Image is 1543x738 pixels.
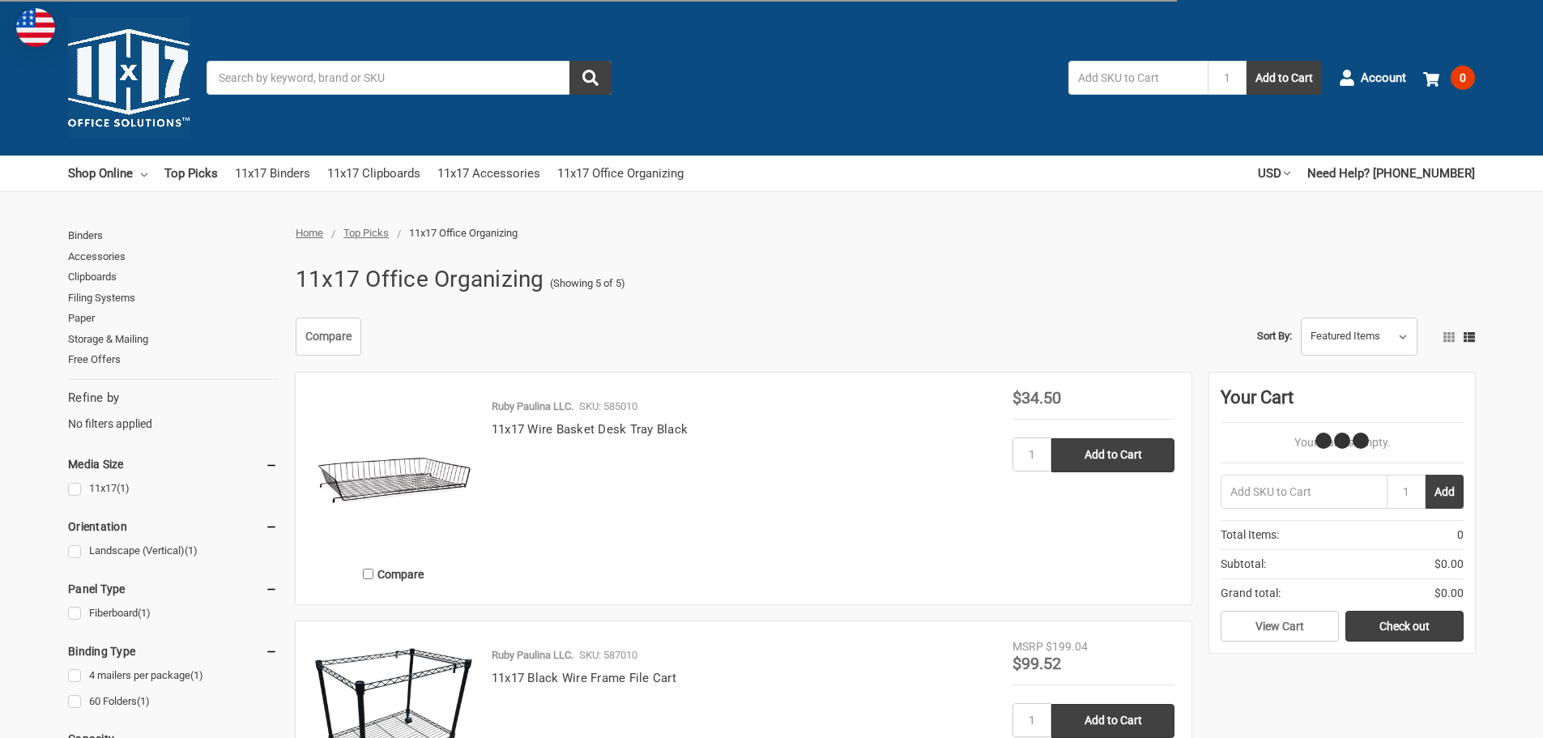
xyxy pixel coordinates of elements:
[68,246,278,267] a: Accessories
[1258,156,1290,191] a: USD
[296,258,544,301] h1: 11x17 Office Organizing
[68,225,278,246] a: Binders
[1257,324,1292,348] label: Sort By:
[1068,61,1208,95] input: Add SKU to Cart
[1434,585,1464,602] span: $0.00
[68,156,147,191] a: Shop Online
[1423,57,1475,99] a: 0
[1221,384,1464,423] div: Your Cart
[68,603,278,625] a: Fiberboard
[117,482,130,494] span: (1)
[1221,585,1281,602] span: Grand total:
[492,422,688,437] a: 11x17 Wire Basket Desk Tray Black
[68,454,278,474] h5: Media Size
[185,544,198,557] span: (1)
[550,275,625,292] span: (Showing 5 of 5)
[1051,438,1174,472] input: Add to Cart
[68,691,278,713] a: 60 Folders
[313,390,475,552] img: 11x17 Wire Basket Desk Tray Black
[1434,556,1464,573] span: $0.00
[1361,69,1406,87] span: Account
[492,671,676,685] a: 11x17 Black Wire Frame File Cart
[1012,654,1061,673] span: $99.52
[68,389,278,433] div: No filters applied
[1221,475,1387,509] input: Add SKU to Cart
[207,61,612,95] input: Search by keyword, brand or SKU
[68,642,278,661] h5: Binding Type
[313,561,475,587] label: Compare
[437,156,540,191] a: 11x17 Accessories
[16,8,55,47] img: duty and tax information for United States
[138,607,151,619] span: (1)
[343,227,389,239] a: Top Picks
[579,647,637,663] p: SKU: 587010
[68,517,278,536] h5: Orientation
[1012,638,1043,655] div: MSRP
[557,156,684,191] a: 11x17 Office Organizing
[492,399,573,415] p: Ruby Paulina LLC.
[137,695,150,707] span: (1)
[68,579,278,599] h5: Panel Type
[164,156,218,191] a: Top Picks
[492,647,573,663] p: Ruby Paulina LLC.
[1247,61,1322,95] button: Add to Cart
[363,569,373,579] input: Compare
[1457,527,1464,544] span: 0
[579,399,637,415] p: SKU: 585010
[68,389,278,407] h5: Refine by
[68,329,278,350] a: Storage & Mailing
[1046,640,1088,653] span: $199.04
[1451,66,1475,90] span: 0
[1221,527,1279,544] span: Total Items:
[296,318,361,356] a: Compare
[68,17,190,139] img: 11x17.com
[1339,57,1406,99] a: Account
[1221,556,1266,573] span: Subtotal:
[68,540,278,562] a: Landscape (Vertical)
[68,288,278,309] a: Filing Systems
[409,227,518,239] span: 11x17 Office Organizing
[1307,156,1475,191] a: Need Help? [PHONE_NUMBER]
[1221,434,1464,451] p: Your Cart Is Empty.
[190,669,203,681] span: (1)
[296,227,323,239] a: Home
[1051,704,1174,738] input: Add to Cart
[1345,611,1464,642] a: Check out
[1221,611,1339,642] a: View Cart
[68,267,278,288] a: Clipboards
[1012,388,1061,407] span: $34.50
[1426,475,1464,509] button: Add
[68,478,278,500] a: 11x17
[68,349,278,370] a: Free Offers
[327,156,420,191] a: 11x17 Clipboards
[235,156,310,191] a: 11x17 Binders
[68,308,278,329] a: Paper
[68,665,278,687] a: 4 mailers per package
